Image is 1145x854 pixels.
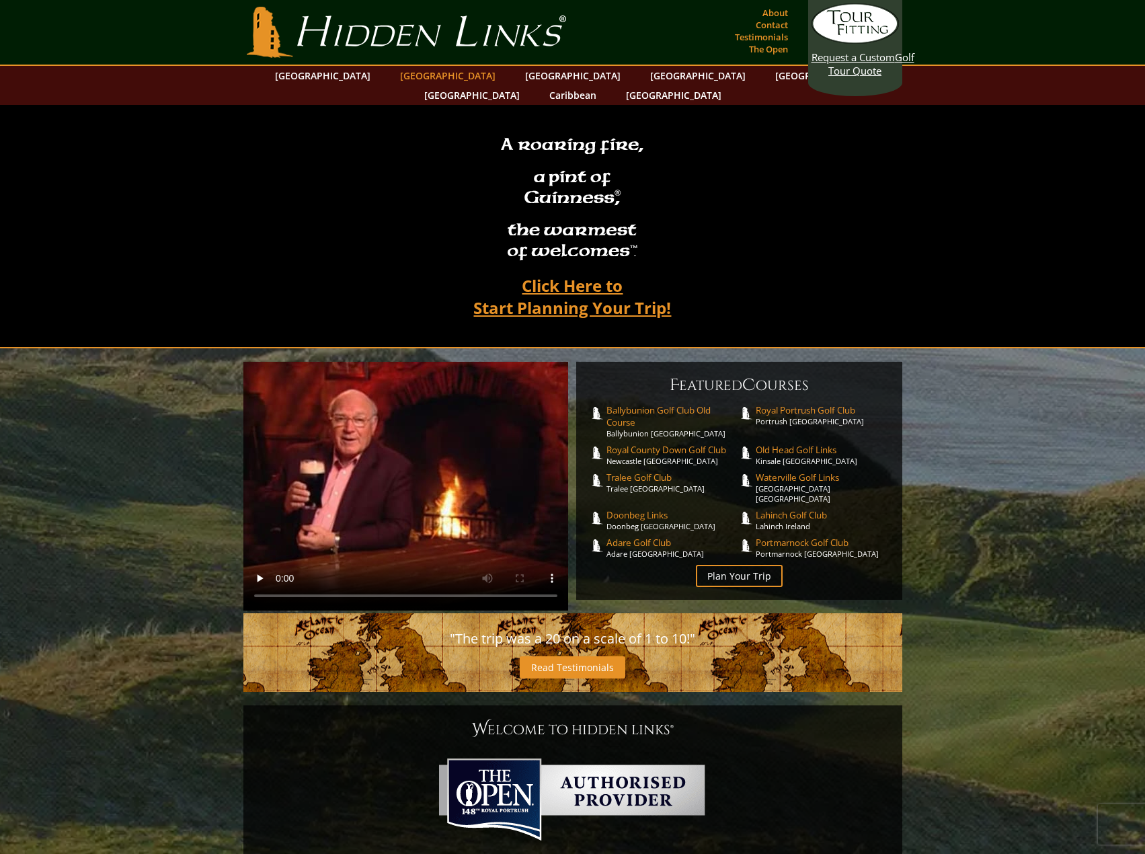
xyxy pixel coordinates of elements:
a: Adare Golf ClubAdare [GEOGRAPHIC_DATA] [606,537,740,559]
span: Waterville Golf Links [756,471,889,483]
span: Ballybunion Golf Club Old Course [606,404,740,428]
a: Ballybunion Golf Club Old CourseBallybunion [GEOGRAPHIC_DATA] [606,404,740,438]
a: The Open [746,40,791,59]
a: Testimonials [732,28,791,46]
a: About [759,3,791,22]
span: F [670,375,679,396]
a: Lahinch Golf ClubLahinch Ireland [756,509,889,531]
span: Adare Golf Club [606,537,740,549]
a: Tralee Golf ClubTralee [GEOGRAPHIC_DATA] [606,471,740,494]
a: [GEOGRAPHIC_DATA] [418,85,526,105]
span: C [742,375,756,396]
a: Plan Your Trip [696,565,783,587]
h2: Welcome to hidden links® [257,719,889,740]
a: Contact [752,15,791,34]
a: Read Testimonials [520,656,625,678]
span: Tralee Golf Club [606,471,740,483]
a: [GEOGRAPHIC_DATA] [643,66,752,85]
a: Old Head Golf LinksKinsale [GEOGRAPHIC_DATA] [756,444,889,466]
span: Doonbeg Links [606,509,740,521]
a: [GEOGRAPHIC_DATA] [518,66,627,85]
span: Royal Portrush Golf Club [756,404,889,416]
a: Caribbean [543,85,603,105]
h2: A roaring fire, a pint of Guinness , the warmest of welcomesâ„¢. [492,128,652,270]
a: [GEOGRAPHIC_DATA] [268,66,377,85]
span: Lahinch Golf Club [756,509,889,521]
a: Waterville Golf Links[GEOGRAPHIC_DATA] [GEOGRAPHIC_DATA] [756,471,889,504]
a: [GEOGRAPHIC_DATA] [619,85,728,105]
a: Portmarnock Golf ClubPortmarnock [GEOGRAPHIC_DATA] [756,537,889,559]
a: Royal Portrush Golf ClubPortrush [GEOGRAPHIC_DATA] [756,404,889,426]
a: Request a CustomGolf Tour Quote [812,3,899,77]
h6: eatured ourses [590,375,889,396]
span: Portmarnock Golf Club [756,537,889,549]
a: Click Here toStart Planning Your Trip! [460,270,684,323]
a: Doonbeg LinksDoonbeg [GEOGRAPHIC_DATA] [606,509,740,531]
span: Royal County Down Golf Club [606,444,740,456]
p: "The trip was a 20 on a scale of 1 to 10!" [257,627,889,651]
a: [GEOGRAPHIC_DATA] [393,66,502,85]
a: [GEOGRAPHIC_DATA] [768,66,877,85]
span: Old Head Golf Links [756,444,889,456]
span: Request a Custom [812,50,895,64]
a: Royal County Down Golf ClubNewcastle [GEOGRAPHIC_DATA] [606,444,740,466]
